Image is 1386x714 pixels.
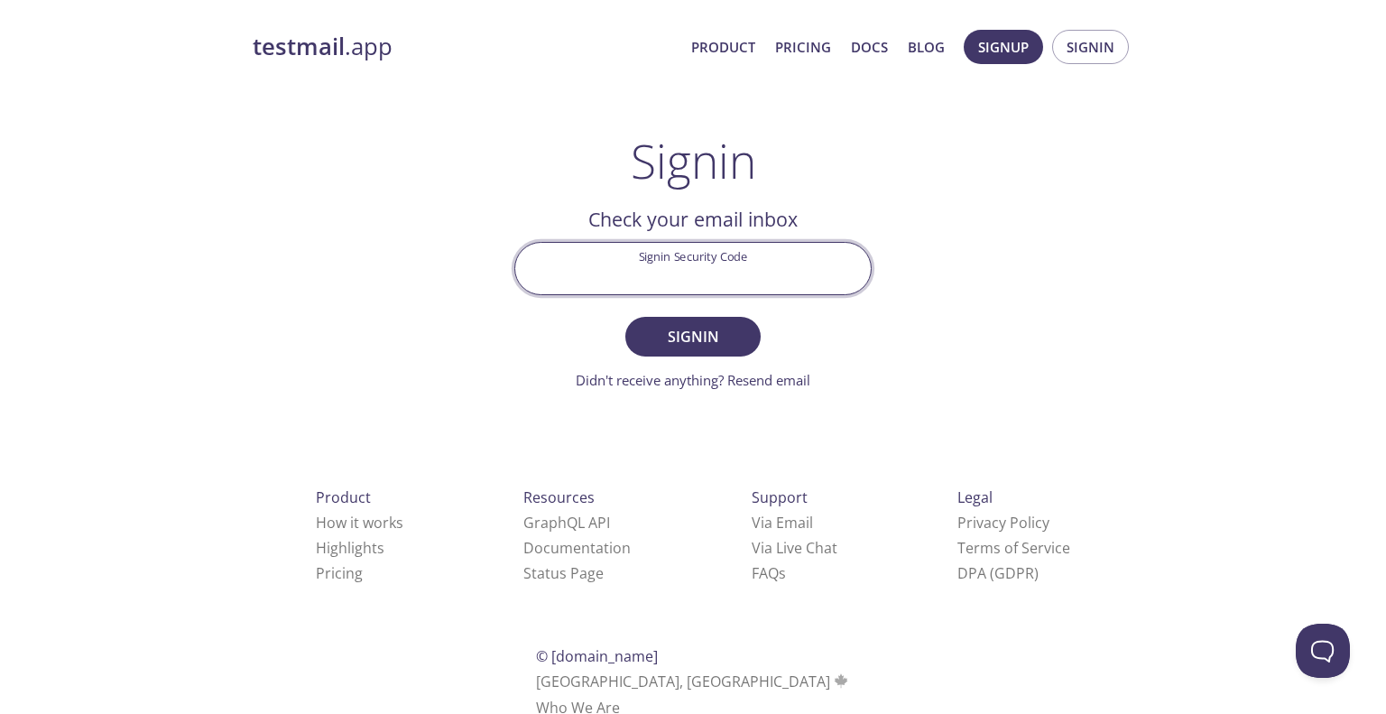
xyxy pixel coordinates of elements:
[851,35,888,59] a: Docs
[779,563,786,583] span: s
[316,513,403,533] a: How it works
[908,35,945,59] a: Blog
[514,204,872,235] h2: Check your email inbox
[523,563,604,583] a: Status Page
[752,563,786,583] a: FAQ
[253,31,345,62] strong: testmail
[523,538,631,558] a: Documentation
[625,317,761,357] button: Signin
[1067,35,1114,59] span: Signin
[691,35,755,59] a: Product
[536,646,658,666] span: © [DOMAIN_NAME]
[957,513,1049,533] a: Privacy Policy
[645,324,741,349] span: Signin
[631,134,756,188] h1: Signin
[1052,30,1129,64] button: Signin
[775,35,831,59] a: Pricing
[576,371,810,389] a: Didn't receive anything? Resend email
[957,538,1070,558] a: Terms of Service
[523,487,595,507] span: Resources
[253,32,677,62] a: testmail.app
[316,487,371,507] span: Product
[752,513,813,533] a: Via Email
[957,487,993,507] span: Legal
[957,563,1039,583] a: DPA (GDPR)
[523,513,610,533] a: GraphQL API
[316,538,384,558] a: Highlights
[978,35,1029,59] span: Signup
[752,538,837,558] a: Via Live Chat
[964,30,1043,64] button: Signup
[316,563,363,583] a: Pricing
[752,487,808,507] span: Support
[1296,624,1350,678] iframe: Help Scout Beacon - Open
[536,672,851,691] span: [GEOGRAPHIC_DATA], [GEOGRAPHIC_DATA]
